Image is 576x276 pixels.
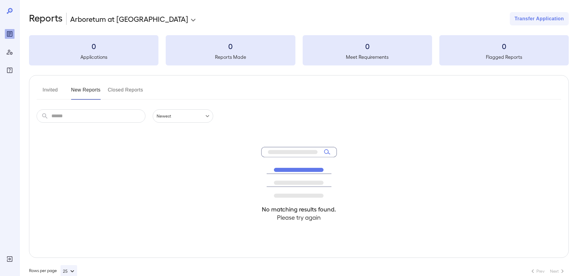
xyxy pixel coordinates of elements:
[510,12,569,25] button: Transfer Application
[29,53,158,61] h5: Applications
[37,85,64,100] button: Invited
[5,65,15,75] div: FAQ
[526,266,569,276] nav: pagination navigation
[5,47,15,57] div: Manage Users
[439,53,569,61] h5: Flagged Reports
[108,85,143,100] button: Closed Reports
[166,53,295,61] h5: Reports Made
[71,85,101,100] button: New Reports
[29,41,158,51] h3: 0
[153,109,213,123] div: Newest
[5,254,15,264] div: Log Out
[439,41,569,51] h3: 0
[261,213,337,221] h4: Please try again
[5,29,15,39] div: Reports
[29,12,63,25] h2: Reports
[166,41,295,51] h3: 0
[29,35,569,65] summary: 0Applications0Reports Made0Meet Requirements0Flagged Reports
[303,41,432,51] h3: 0
[303,53,432,61] h5: Meet Requirements
[70,14,188,24] p: Arboretum at [GEOGRAPHIC_DATA]
[261,205,337,213] h4: No matching results found.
